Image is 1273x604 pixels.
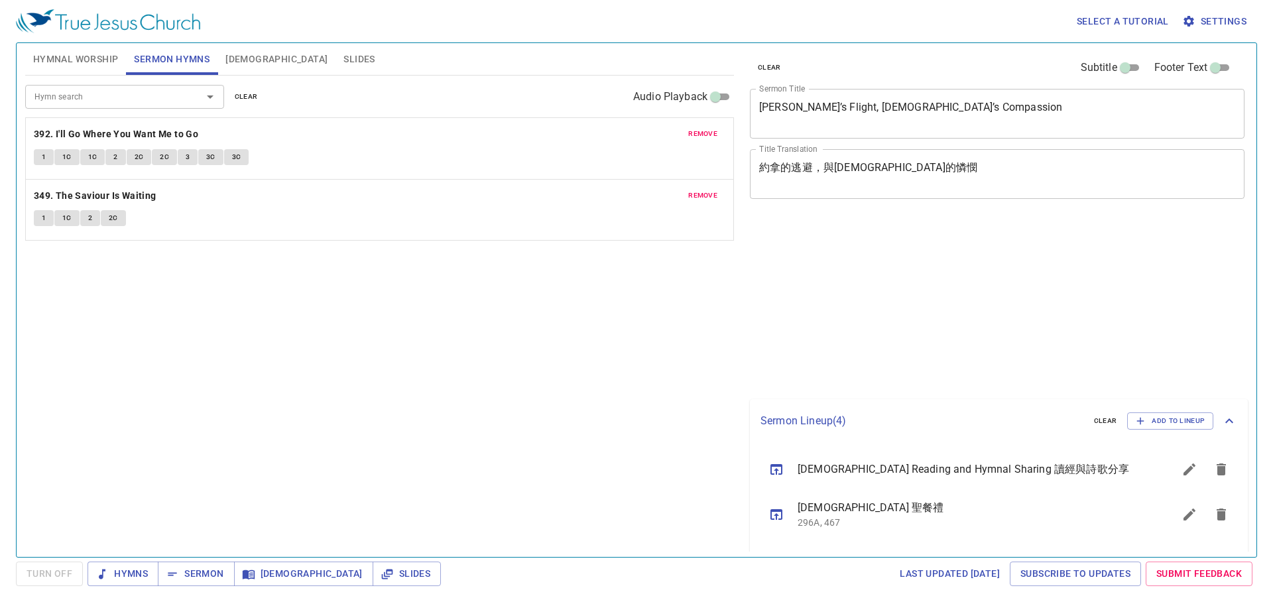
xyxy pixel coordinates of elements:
button: 3C [198,149,223,165]
span: [DEMOGRAPHIC_DATA] 聖餐禮 [798,500,1142,516]
span: Last updated [DATE] [900,566,1000,582]
iframe: from-child [745,213,1147,394]
span: Subscribe to Updates [1020,566,1130,582]
b: 392. I'll Go Where You Want Me to Go [34,126,198,143]
button: 3 [178,149,198,165]
span: Slides [343,51,375,68]
button: 1C [54,210,80,226]
span: Audio Playback [633,89,707,105]
span: Sermon Hymns [134,51,210,68]
span: 2C [160,151,169,163]
span: 3C [232,151,241,163]
button: 2C [127,149,152,165]
button: clear [750,60,789,76]
span: 3C [206,151,215,163]
textarea: [PERSON_NAME]’s Flight, [DEMOGRAPHIC_DATA]’s Compassion [759,101,1235,126]
p: Sermon Lineup ( 4 ) [760,413,1083,429]
textarea: 約拿的逃避，與[DEMOGRAPHIC_DATA]的憐憫 [759,161,1235,186]
span: Submit Feedback [1156,566,1242,582]
span: Hymnal Worship [33,51,119,68]
button: 392. I'll Go Where You Want Me to Go [34,126,201,143]
span: Hymns [98,566,148,582]
b: 349. The Saviour Is Waiting [34,188,156,204]
span: remove [688,128,717,140]
span: clear [235,91,258,103]
span: 2C [135,151,144,163]
button: clear [227,89,266,105]
button: Add to Lineup [1127,412,1213,430]
p: 296A, 467 [798,516,1142,529]
span: clear [758,62,781,74]
button: Select a tutorial [1071,9,1174,34]
span: clear [1094,415,1117,427]
span: [DEMOGRAPHIC_DATA] [225,51,328,68]
span: Sermon [168,566,223,582]
button: Open [201,88,219,106]
span: 2 [113,151,117,163]
button: [DEMOGRAPHIC_DATA] [234,562,373,586]
a: Submit Feedback [1146,562,1252,586]
button: 1C [54,149,80,165]
span: Slides [383,566,430,582]
button: Slides [373,562,441,586]
a: Subscribe to Updates [1010,562,1141,586]
button: 2C [101,210,126,226]
span: 1C [62,212,72,224]
span: 2C [109,212,118,224]
button: 2C [152,149,177,165]
span: Footer Text [1154,60,1208,76]
span: Settings [1185,13,1246,30]
button: 1 [34,149,54,165]
button: Settings [1180,9,1252,34]
span: 3 [186,151,190,163]
button: remove [680,126,725,142]
button: 1C [80,149,105,165]
button: clear [1086,413,1125,429]
span: Add to Lineup [1136,415,1205,427]
span: remove [688,190,717,202]
img: True Jesus Church [16,9,200,33]
span: 2 [88,212,92,224]
a: Last updated [DATE] [894,562,1005,586]
button: Sermon [158,562,234,586]
button: 349. The Saviour Is Waiting [34,188,158,204]
span: [DEMOGRAPHIC_DATA] [245,566,363,582]
span: [DEMOGRAPHIC_DATA] Reading and Hymnal Sharing 讀經與詩歌分享 [798,461,1142,477]
button: 2 [80,210,100,226]
button: 2 [105,149,125,165]
span: Subtitle [1081,60,1117,76]
span: Select a tutorial [1077,13,1169,30]
span: 1 [42,212,46,224]
span: 1C [62,151,72,163]
button: remove [680,188,725,204]
span: 1 [42,151,46,163]
div: Sermon Lineup(4)clearAdd to Lineup [750,399,1248,443]
span: 1C [88,151,97,163]
button: 1 [34,210,54,226]
button: Hymns [88,562,158,586]
button: 3C [224,149,249,165]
